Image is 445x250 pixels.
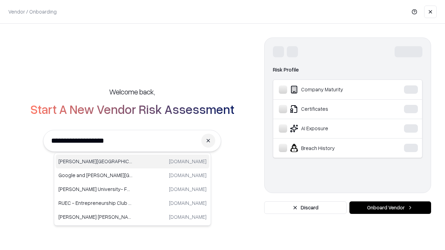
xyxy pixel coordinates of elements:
[169,172,207,179] p: [DOMAIN_NAME]
[169,213,207,220] p: [DOMAIN_NAME]
[264,201,347,214] button: Discard
[279,144,383,152] div: Breach History
[109,87,155,97] h5: Welcome back,
[30,102,234,116] h2: Start A New Vendor Risk Assessment
[8,8,57,15] p: Vendor / Onboarding
[58,199,132,207] p: RUEC - Entrepreneurship Club [PERSON_NAME][GEOGRAPHIC_DATA]
[169,158,207,165] p: [DOMAIN_NAME]
[58,172,132,179] p: Google and [PERSON_NAME][GEOGRAPHIC_DATA]
[273,66,422,74] div: Risk Profile
[169,185,207,193] p: [DOMAIN_NAME]
[58,213,132,220] p: [PERSON_NAME] [PERSON_NAME] & [PERSON_NAME] LLP
[58,158,132,165] p: [PERSON_NAME][GEOGRAPHIC_DATA]
[279,124,383,133] div: AI Exposure
[349,201,431,214] button: Onboard Vendor
[279,105,383,113] div: Certificates
[58,185,132,193] p: [PERSON_NAME] University- FORE Executive Education
[279,85,383,94] div: Company Maturity
[169,199,207,207] p: [DOMAIN_NAME]
[54,153,211,226] div: Suggestions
